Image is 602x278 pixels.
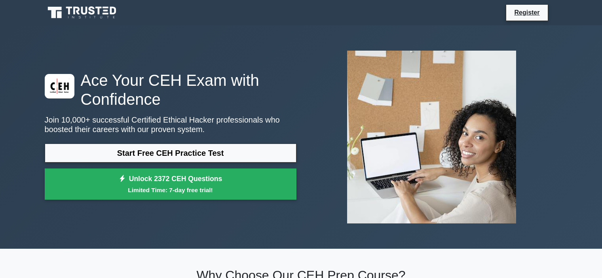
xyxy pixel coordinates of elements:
[45,144,296,163] a: Start Free CEH Practice Test
[509,8,544,17] a: Register
[45,168,296,200] a: Unlock 2372 CEH QuestionsLimited Time: 7-day free trial!
[55,185,287,195] small: Limited Time: 7-day free trial!
[45,71,296,109] h1: Ace Your CEH Exam with Confidence
[45,115,296,134] p: Join 10,000+ successful Certified Ethical Hacker professionals who boosted their careers with our...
